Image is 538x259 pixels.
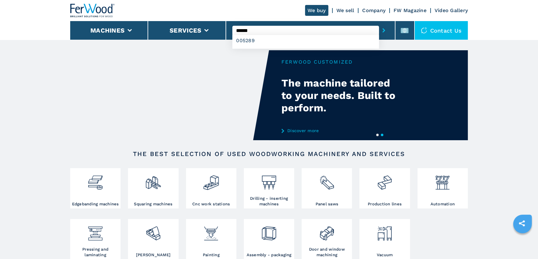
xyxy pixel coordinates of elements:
[421,27,427,33] img: Contact us
[359,168,410,208] a: Production lines
[377,252,393,258] h3: Vacuum
[70,50,269,140] video: Your browser does not support the video tag.
[90,27,125,34] button: Machines
[417,168,468,208] a: Automation
[245,196,293,207] h3: Drilling - inserting machines
[246,252,291,258] h3: Assembly - packaging
[362,7,385,13] a: Company
[72,247,119,258] h3: Pressing and laminating
[232,35,379,46] div: 005289
[381,134,383,136] button: 2
[261,221,277,242] img: montaggio_imballaggio_2.png
[134,201,172,207] h3: Squaring machines
[415,21,468,40] div: Contact us
[203,170,219,191] img: centro_di_lavoro_cnc_2.png
[431,201,455,207] h3: Automation
[336,7,354,13] a: We sell
[376,221,393,242] img: aspirazione_1.png
[512,231,533,254] iframe: Chat
[368,201,402,207] h3: Production lines
[170,27,201,34] button: Services
[379,23,389,38] button: submit-button
[376,170,393,191] img: linee_di_produzione_2.png
[87,221,103,242] img: pressa-strettoia.png
[186,168,236,208] a: Cnc work stations
[281,128,403,133] a: Discover more
[305,5,328,16] a: We buy
[70,4,115,17] img: Ferwood
[394,7,426,13] a: FW Magazine
[145,221,162,242] img: levigatrici_2.png
[434,170,451,191] img: automazione.png
[136,252,171,258] h3: [PERSON_NAME]
[128,168,178,208] a: Squaring machines
[319,221,335,242] img: lavorazione_porte_finestre_2.png
[435,7,468,13] a: Video Gallery
[90,150,448,158] h2: The best selection of used woodworking machinery and services
[145,170,162,191] img: squadratrici_2.png
[87,170,103,191] img: bordatrici_1.png
[302,168,352,208] a: Panel saws
[192,201,230,207] h3: Cnc work stations
[70,168,121,208] a: Edgebanding machines
[319,170,335,191] img: sezionatrici_2.png
[72,201,119,207] h3: Edgebanding machines
[244,168,294,208] a: Drilling - inserting machines
[514,216,530,231] a: sharethis
[316,201,339,207] h3: Panel saws
[203,221,219,242] img: verniciatura_1.png
[203,252,220,258] h3: Painting
[303,247,350,258] h3: Door and window machining
[376,134,379,136] button: 1
[261,170,277,191] img: foratrici_inseritrici_2.png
